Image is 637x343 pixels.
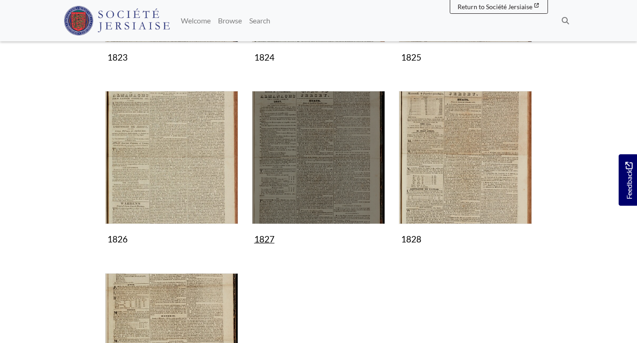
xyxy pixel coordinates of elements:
a: Search [246,11,274,30]
a: 1826 1826 [105,91,238,248]
img: 1826 [105,91,238,224]
a: Browse [214,11,246,30]
div: Subcollection [98,91,245,262]
div: Subcollection [392,91,539,262]
a: Société Jersiaise logo [64,4,170,38]
img: Société Jersiaise [64,6,170,35]
a: 1828 1828 [399,91,532,248]
span: Feedback [623,162,634,199]
span: Return to Société Jersiaise [458,3,532,11]
a: Welcome [177,11,214,30]
a: 1827 1827 [252,91,385,248]
img: 1827 [252,91,385,224]
a: Would you like to provide feedback? [619,154,637,206]
div: Subcollection [245,91,392,262]
img: 1828 [399,91,532,224]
